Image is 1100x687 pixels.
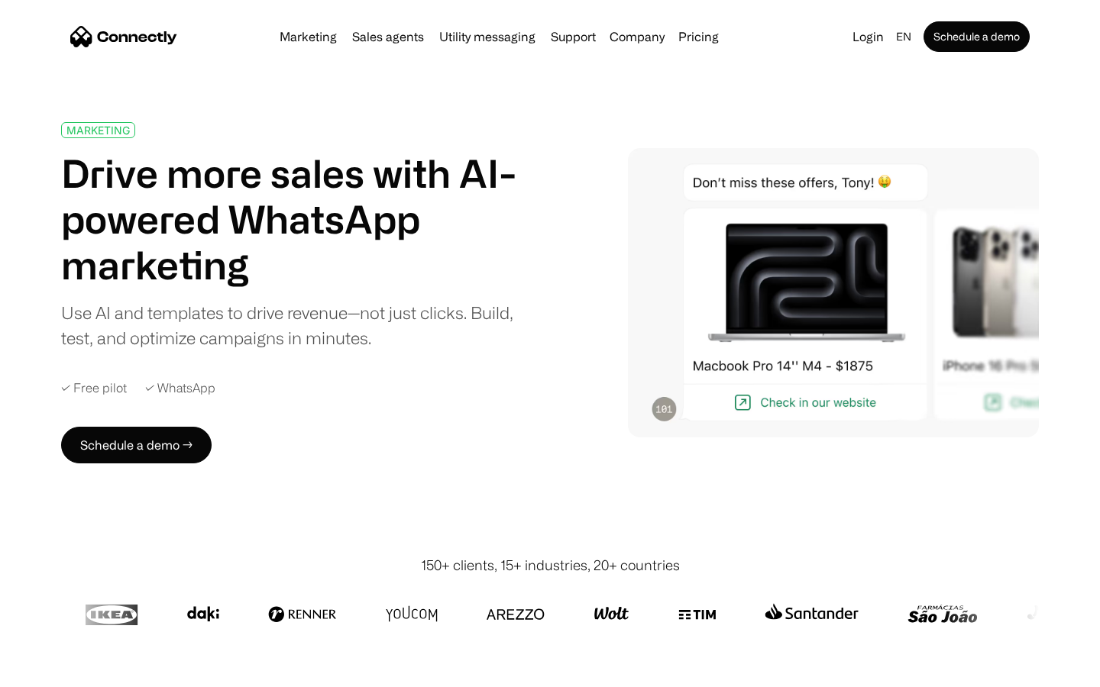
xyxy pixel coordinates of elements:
[31,660,92,682] ul: Language list
[421,555,680,576] div: 150+ clients, 15+ industries, 20+ countries
[896,26,911,47] div: en
[61,381,127,395] div: ✓ Free pilot
[672,31,725,43] a: Pricing
[924,21,1030,52] a: Schedule a demo
[15,659,92,682] aside: Language selected: English
[610,26,665,47] div: Company
[145,381,215,395] div: ✓ WhatsApp
[61,150,533,288] h1: Drive more sales with AI-powered WhatsApp marketing
[61,427,212,463] a: Schedule a demo →
[273,31,343,43] a: Marketing
[61,300,533,350] div: Use AI and templates to drive revenue—not just clicks. Build, test, and optimize campaigns in min...
[66,124,130,136] div: MARKETING
[346,31,430,43] a: Sales agents
[846,26,890,47] a: Login
[545,31,602,43] a: Support
[433,31,542,43] a: Utility messaging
